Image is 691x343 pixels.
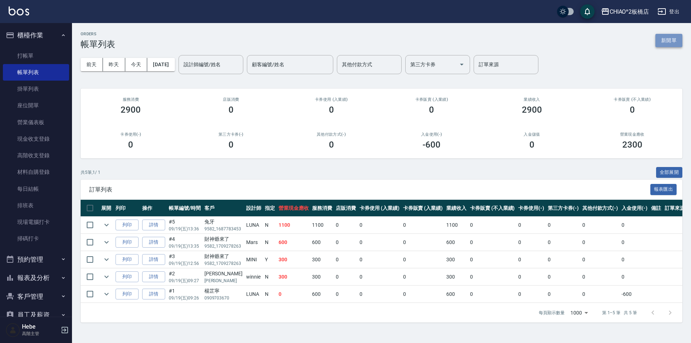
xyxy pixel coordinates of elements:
[244,234,263,251] td: Mars
[620,234,649,251] td: 0
[650,184,677,195] button: 報表匯出
[101,289,112,299] button: expand row
[310,234,334,251] td: 600
[204,253,243,260] div: 財神爺來了
[468,268,516,285] td: 0
[581,286,620,303] td: 0
[81,58,103,71] button: 前天
[3,287,69,306] button: 客戶管理
[516,286,546,303] td: 0
[334,234,358,251] td: 0
[581,251,620,268] td: 0
[529,140,534,150] h3: 0
[310,251,334,268] td: 300
[329,140,334,150] h3: 0
[522,105,542,115] h3: 2900
[101,220,112,230] button: expand row
[140,200,167,217] th: 操作
[169,243,201,249] p: 09/19 (五) 13:35
[167,286,203,303] td: #1
[169,295,201,301] p: 09/19 (五) 09:26
[3,147,69,164] a: 高階收支登錄
[581,268,620,285] td: 0
[630,105,635,115] h3: 0
[204,235,243,243] div: 財神爺來了
[277,217,311,234] td: 1100
[390,132,473,137] h2: 入金使用(-)
[244,268,263,285] td: winnie
[3,81,69,97] a: 掛單列表
[277,234,311,251] td: 600
[546,217,581,234] td: 0
[401,268,445,285] td: 0
[101,237,112,248] button: expand row
[580,4,595,19] button: save
[591,132,674,137] h2: 營業現金應收
[142,220,165,231] a: 詳情
[310,217,334,234] td: 1100
[142,254,165,265] a: 詳情
[81,169,100,176] p: 共 5 筆, 1 / 1
[390,97,473,102] h2: 卡券販賣 (入業績)
[663,200,687,217] th: 訂單來源
[655,5,682,18] button: 登出
[610,7,649,16] div: CHIAO^2板橋店
[429,105,434,115] h3: 0
[310,268,334,285] td: 300
[147,58,175,71] button: [DATE]
[229,105,234,115] h3: 0
[622,140,642,150] h3: 2300
[169,277,201,284] p: 09/19 (五) 09:27
[169,260,201,267] p: 09/19 (五) 12:56
[167,217,203,234] td: #5
[190,97,273,102] h2: 店販消費
[244,251,263,268] td: MINI
[491,97,574,102] h2: 業績收入
[121,105,141,115] h3: 2900
[516,200,546,217] th: 卡券使用(-)
[277,200,311,217] th: 營業現金應收
[167,268,203,285] td: #2
[444,200,468,217] th: 業績收入
[334,251,358,268] td: 0
[89,186,650,193] span: 訂單列表
[444,286,468,303] td: 600
[546,286,581,303] td: 0
[334,200,358,217] th: 店販消費
[3,250,69,269] button: 預約管理
[516,217,546,234] td: 0
[3,48,69,64] a: 打帳單
[204,295,243,301] p: 0909703670
[103,58,125,71] button: 昨天
[244,217,263,234] td: LUNA
[516,234,546,251] td: 0
[3,230,69,247] a: 掃碼打卡
[401,286,445,303] td: 0
[167,251,203,268] td: #3
[167,200,203,217] th: 帳單編號/時間
[329,105,334,115] h3: 0
[263,268,277,285] td: N
[204,218,243,226] div: 兔牙
[244,286,263,303] td: LUNA
[401,234,445,251] td: 0
[3,268,69,287] button: 報表及分析
[456,59,468,70] button: Open
[142,289,165,300] a: 詳情
[22,323,59,330] h5: Hebe
[620,286,649,303] td: -600
[358,286,401,303] td: 0
[546,234,581,251] td: 0
[620,268,649,285] td: 0
[655,34,682,47] button: 新開單
[142,271,165,283] a: 詳情
[334,286,358,303] td: 0
[546,268,581,285] td: 0
[204,243,243,249] p: 9582_1709278263
[444,217,468,234] td: 1100
[444,268,468,285] td: 300
[190,132,273,137] h2: 第三方卡券(-)
[125,58,148,71] button: 今天
[203,200,244,217] th: 客戶
[602,310,637,316] p: 第 1–5 筆 共 5 筆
